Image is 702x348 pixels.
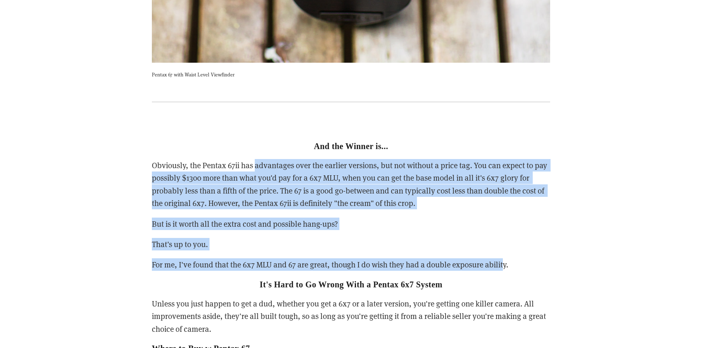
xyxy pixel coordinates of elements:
[314,142,388,151] strong: And the Winner is...
[152,258,550,271] p: For me, I've found that the 6x7 MLU and 67 are great, though I do wish they had a double exposure...
[152,70,550,78] p: Pentax 67 with Waist Level Viewfinder
[152,297,550,335] p: Unless you just happen to get a dud, whether you get a 6x7 or a later version, you're getting one...
[152,238,550,250] p: That's up to you.
[152,218,550,230] p: But is it worth all the extra cost and possible hang-ups?
[260,280,442,289] strong: It's Hard to Go Wrong With a Pentax 6x7 System
[152,159,550,210] p: Obviously, the Pentax 67ii has advantages over the earlier versions, but not without a price tag....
